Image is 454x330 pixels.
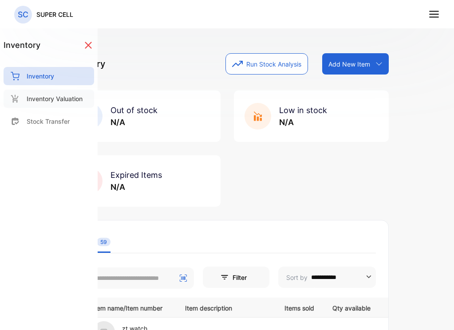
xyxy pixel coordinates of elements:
[332,302,371,313] p: Qty available
[225,53,308,75] button: Run Stock Analysis
[279,106,327,115] span: Low in stock
[111,116,158,128] p: N/A
[111,170,162,180] span: Expired Items
[279,116,327,128] p: N/A
[27,117,70,126] p: Stock Transfer
[284,302,314,313] p: Items sold
[4,90,94,108] a: Inventory Valuation
[328,59,370,69] p: Add New Item
[185,302,266,313] p: Item description
[36,10,73,19] p: SUPER CELL
[87,238,111,246] div: All
[97,238,111,246] span: 59
[4,112,94,130] a: Stock Transfer
[4,39,40,51] h1: inventory
[27,71,54,81] p: Inventory
[111,181,162,193] p: N/A
[278,267,376,288] button: Sort by
[111,106,158,115] span: Out of stock
[27,94,83,103] p: Inventory Valuation
[18,9,28,20] p: SC
[286,273,308,282] p: Sort by
[4,67,94,85] a: Inventory
[93,302,174,313] p: Item name/Item number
